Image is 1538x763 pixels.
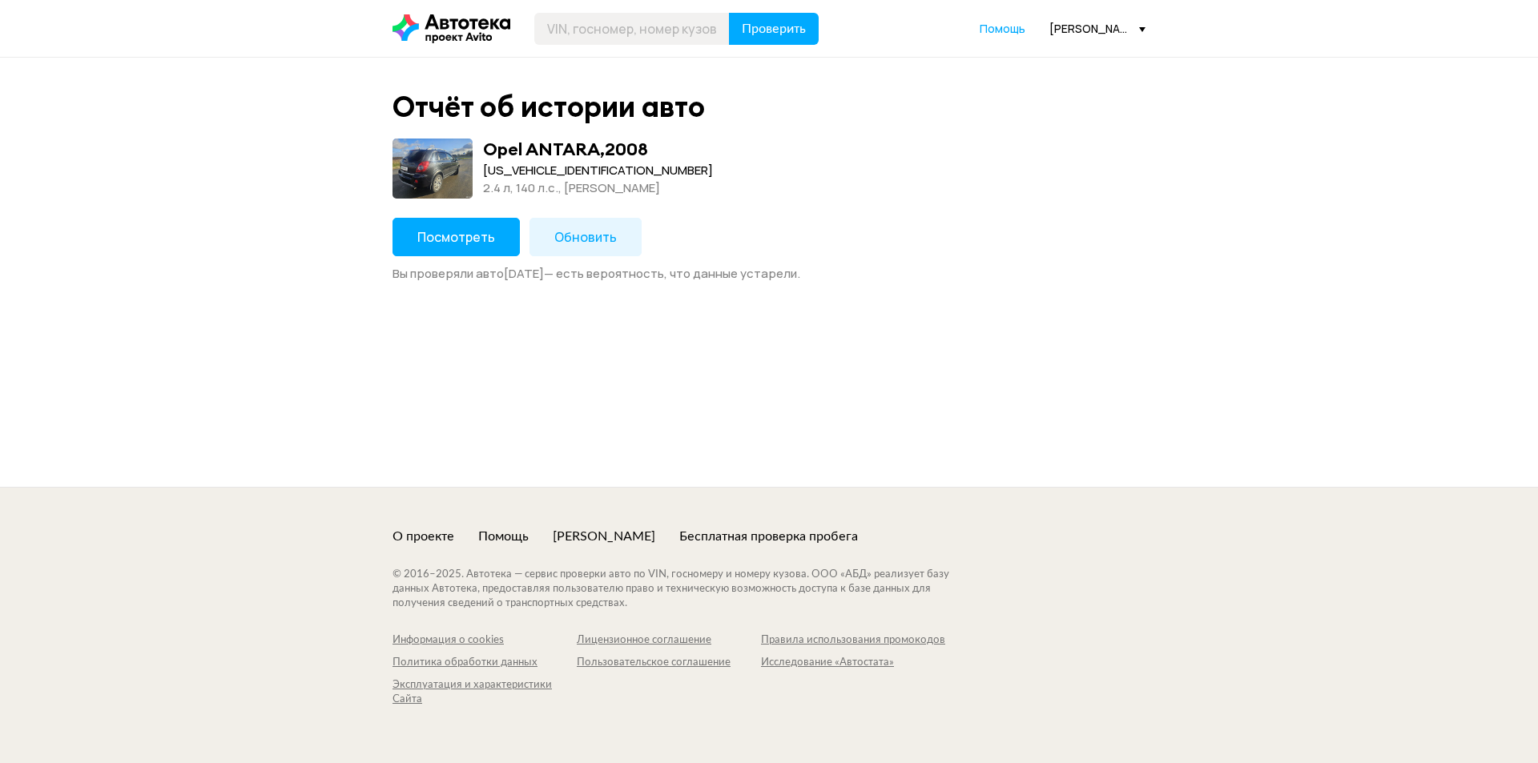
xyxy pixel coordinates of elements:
a: О проекте [393,528,454,545]
div: 2.4 л, 140 л.c., [PERSON_NAME] [483,179,713,197]
a: Бесплатная проверка пробега [679,528,858,545]
a: Правила использования промокодов [761,633,945,648]
a: Помощь [980,21,1025,37]
span: Обновить [554,228,617,246]
a: Политика обработки данных [393,656,577,670]
div: Отчёт об истории авто [393,90,705,124]
input: VIN, госномер, номер кузова [534,13,730,45]
button: Посмотреть [393,218,520,256]
span: Проверить [742,22,806,35]
div: Opel ANTARA , 2008 [483,139,648,159]
button: Проверить [729,13,819,45]
a: Помощь [478,528,529,545]
div: [US_VEHICLE_IDENTIFICATION_NUMBER] [483,162,713,179]
div: © 2016– 2025 . Автотека — сервис проверки авто по VIN, госномеру и номеру кузова. ООО «АБД» реали... [393,568,981,611]
a: Лицензионное соглашение [577,633,761,648]
button: Обновить [529,218,642,256]
a: Исследование «Автостата» [761,656,945,670]
span: Посмотреть [417,228,495,246]
div: [PERSON_NAME][EMAIL_ADDRESS][DOMAIN_NAME] [1049,21,1145,36]
a: Пользовательское соглашение [577,656,761,670]
span: Помощь [980,21,1025,36]
a: Эксплуатация и характеристики Сайта [393,678,577,707]
a: [PERSON_NAME] [553,528,655,545]
a: Информация о cookies [393,633,577,648]
div: Вы проверяли авто [DATE] — есть вероятность, что данные устарели. [393,266,1145,282]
